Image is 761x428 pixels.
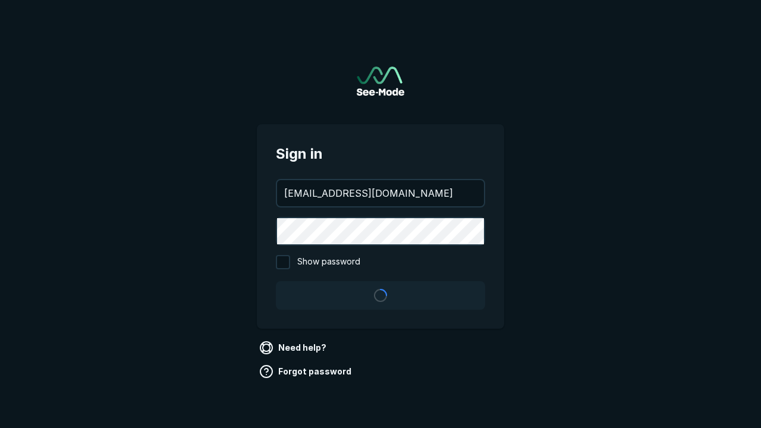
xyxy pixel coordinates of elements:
input: your@email.com [277,180,484,206]
span: Sign in [276,143,485,165]
img: See-Mode Logo [357,67,404,96]
span: Show password [297,255,360,269]
a: Forgot password [257,362,356,381]
a: Need help? [257,338,331,357]
a: Go to sign in [357,67,404,96]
